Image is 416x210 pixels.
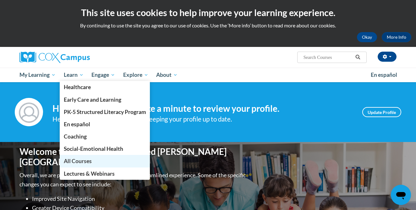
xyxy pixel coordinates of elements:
a: En español [60,118,150,130]
iframe: Button to launch messaging window [391,185,411,205]
span: Healthcare [64,84,91,90]
a: My Learning [15,68,60,82]
a: About [152,68,182,82]
span: Coaching [64,133,87,140]
a: Coaching [60,130,150,143]
a: Update Profile [362,107,401,117]
a: Explore [119,68,152,82]
span: About [156,71,178,79]
a: Healthcare [60,81,150,93]
a: All Courses [60,155,150,167]
p: By continuing to use the site you agree to our use of cookies. Use the ‘More info’ button to read... [5,22,411,29]
span: Early Care and Learning [64,96,121,103]
span: En español [64,121,90,128]
a: Social-Emotional Health [60,143,150,155]
button: Account Settings [378,52,397,62]
a: Early Care and Learning [60,94,150,106]
p: Overall, we are proud to provide you with a more streamlined experience. Some of the specific cha... [19,171,247,189]
a: Cox Campus [19,52,139,63]
span: En español [371,71,397,78]
a: More Info [382,32,411,42]
span: Social-Emotional Health [64,145,123,152]
a: Engage [87,68,119,82]
a: PK-5 Structured Literacy Program [60,106,150,118]
span: Learn [64,71,84,79]
button: Search [353,54,363,61]
a: Lectures & Webinars [60,167,150,180]
button: Okay [357,32,377,42]
div: Main menu [10,68,406,82]
span: Explore [123,71,148,79]
span: PK-5 Structured Literacy Program [64,109,146,115]
img: Cox Campus [19,52,90,63]
div: Help improve your experience by keeping your profile up to date. [52,114,353,124]
input: Search Courses [303,54,353,61]
span: Engage [91,71,115,79]
img: Profile Image [15,98,43,126]
h4: Hi [PERSON_NAME]! Take a minute to review your profile. [52,103,353,114]
a: En español [367,68,401,82]
span: All Courses [64,158,92,164]
span: Lectures & Webinars [64,170,115,177]
span: My Learning [19,71,56,79]
h2: This site uses cookies to help improve your learning experience. [5,6,411,19]
li: Improved Site Navigation [32,194,247,203]
h1: Welcome to the new and improved [PERSON_NAME][GEOGRAPHIC_DATA] [19,146,247,167]
a: Learn [60,68,88,82]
